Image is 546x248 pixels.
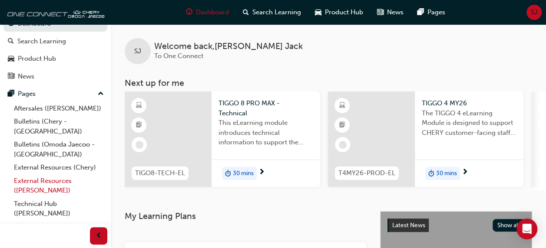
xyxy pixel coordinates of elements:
[493,219,525,232] button: Show all
[8,90,14,98] span: pages-icon
[18,89,36,99] div: Pages
[18,72,34,82] div: News
[233,169,254,179] span: 30 mins
[8,55,14,63] span: car-icon
[328,91,523,187] a: T4MY26-PROD-ELTIGGO 4 MY26The TIGGO 4 eLearning Module is designed to support CHERY customer-faci...
[136,120,142,131] span: booktick-icon
[98,88,104,100] span: up-icon
[10,220,107,234] a: All Pages
[225,168,231,179] span: duration-icon
[258,169,265,176] span: next-icon
[339,120,345,131] span: booktick-icon
[10,197,107,220] a: Technical Hub ([PERSON_NAME])
[3,69,107,85] a: News
[3,51,107,67] a: Product Hub
[10,161,107,174] a: External Resources (Chery)
[10,138,107,161] a: Bulletins (Omoda Jaecoo - [GEOGRAPHIC_DATA])
[516,219,537,239] div: Open Intercom Messenger
[410,3,452,21] a: pages-iconPages
[10,102,107,115] a: Aftersales ([PERSON_NAME])
[531,7,538,17] span: SJ
[315,7,321,18] span: car-icon
[526,5,542,20] button: SJ
[377,7,384,18] span: news-icon
[236,3,308,21] a: search-iconSearch Learning
[325,7,363,17] span: Product Hub
[417,7,424,18] span: pages-icon
[18,54,56,64] div: Product Hub
[392,222,425,229] span: Latest News
[218,98,313,118] span: TIGGO 8 PRO MAX - Technical
[339,100,345,111] span: learningResourceType_ELEARNING-icon
[96,231,102,241] span: prev-icon
[136,141,143,149] span: learningRecordVerb_NONE-icon
[3,33,107,49] a: Search Learning
[134,46,141,56] span: SJ
[8,73,14,81] span: news-icon
[218,118,313,147] span: This eLearning module introduces technical information to support the entry level knowledge requi...
[10,115,107,138] a: Bulletins (Chery - [GEOGRAPHIC_DATA])
[154,52,203,60] span: To One Connect
[427,7,445,17] span: Pages
[196,7,229,17] span: Dashboard
[422,108,516,138] span: The TIGGO 4 eLearning Module is designed to support CHERY customer-facing staff with the product ...
[4,3,104,21] img: oneconnect
[387,7,404,17] span: News
[17,36,66,46] div: Search Learning
[436,169,457,179] span: 30 mins
[243,7,249,18] span: search-icon
[3,86,107,102] button: Pages
[125,211,366,221] h3: My Learning Plans
[3,14,107,86] button: DashboardSearch LearningProduct HubNews
[10,174,107,197] a: External Resources ([PERSON_NAME])
[136,100,142,111] span: learningResourceType_ELEARNING-icon
[179,3,236,21] a: guage-iconDashboard
[125,91,320,187] a: TIGO8-TECH-ELTIGGO 8 PRO MAX - TechnicalThis eLearning module introduces technical information to...
[154,42,303,52] span: Welcome back , [PERSON_NAME] Jack
[338,168,395,178] span: T4MY26-PROD-EL
[339,141,347,149] span: learningRecordVerb_NONE-icon
[428,168,434,179] span: duration-icon
[387,219,525,232] a: Latest NewsShow all
[8,38,14,46] span: search-icon
[370,3,410,21] a: news-iconNews
[111,78,546,88] h3: Next up for me
[462,169,468,176] span: next-icon
[252,7,301,17] span: Search Learning
[135,168,185,178] span: TIGO8-TECH-EL
[186,7,192,18] span: guage-icon
[422,98,516,108] span: TIGGO 4 MY26
[308,3,370,21] a: car-iconProduct Hub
